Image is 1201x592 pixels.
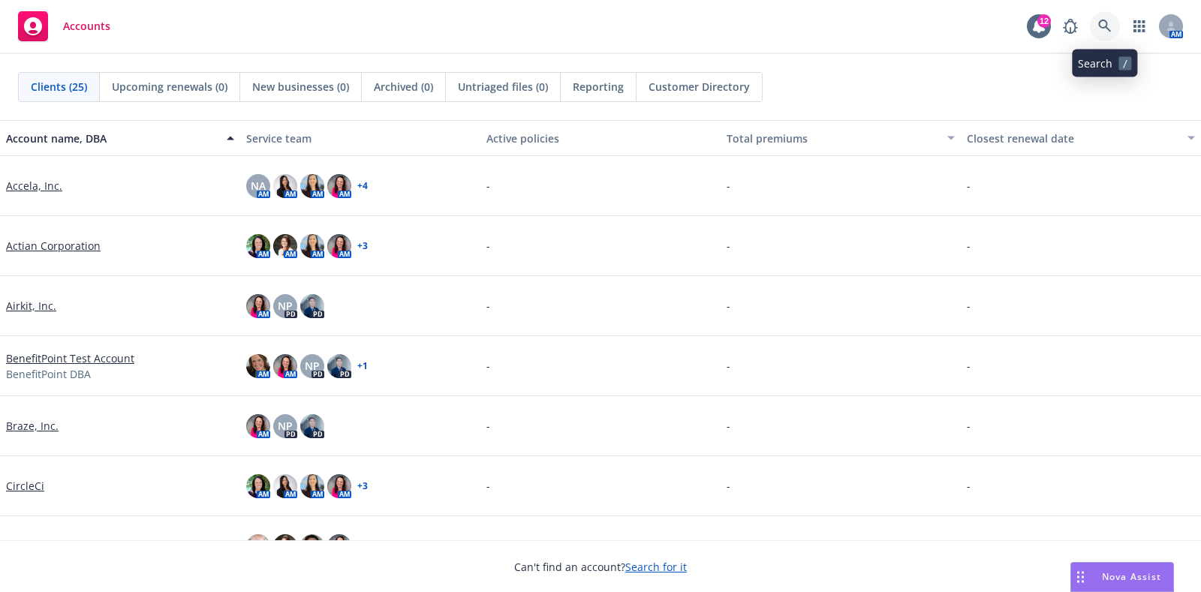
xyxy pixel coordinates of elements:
[252,79,349,95] span: New businesses (0)
[327,354,351,378] img: photo
[357,482,368,491] a: + 3
[300,174,324,198] img: photo
[721,120,961,156] button: Total premiums
[486,178,490,194] span: -
[251,178,266,194] span: NA
[6,131,218,146] div: Account name, DBA
[327,474,351,498] img: photo
[273,534,297,558] img: photo
[6,538,106,554] a: e.l.f. Cosmetics, Inc.
[967,298,971,314] span: -
[357,182,368,191] a: + 4
[374,79,433,95] span: Archived (0)
[967,418,971,434] span: -
[327,234,351,258] img: photo
[486,418,490,434] span: -
[31,79,87,95] span: Clients (25)
[6,366,91,382] span: BenefitPoint DBA
[246,294,270,318] img: photo
[649,79,750,95] span: Customer Directory
[486,358,490,374] span: -
[273,354,297,378] img: photo
[486,478,490,494] span: -
[300,294,324,318] img: photo
[12,5,116,47] a: Accounts
[727,418,730,434] span: -
[573,79,624,95] span: Reporting
[967,131,1178,146] div: Closest renewal date
[63,20,110,32] span: Accounts
[967,178,971,194] span: -
[1090,11,1120,41] a: Search
[278,418,293,434] span: NP
[967,478,971,494] span: -
[300,414,324,438] img: photo
[727,538,730,554] span: -
[625,560,687,574] a: Search for it
[357,362,368,371] a: + 1
[246,474,270,498] img: photo
[486,298,490,314] span: -
[6,418,59,434] a: Braze, Inc.
[6,178,62,194] a: Accela, Inc.
[967,538,971,554] span: -
[273,234,297,258] img: photo
[273,474,297,498] img: photo
[486,238,490,254] span: -
[727,178,730,194] span: -
[727,358,730,374] span: -
[246,414,270,438] img: photo
[327,534,351,558] img: photo
[240,120,480,156] button: Service team
[6,238,101,254] a: Actian Corporation
[727,478,730,494] span: -
[278,298,293,314] span: NP
[961,120,1201,156] button: Closest renewal date
[1102,570,1161,583] span: Nova Assist
[458,79,548,95] span: Untriaged files (0)
[246,131,474,146] div: Service team
[6,478,44,494] a: CircleCi
[300,534,324,558] img: photo
[480,120,721,156] button: Active policies
[967,238,971,254] span: -
[1124,11,1154,41] a: Switch app
[1055,11,1085,41] a: Report a Bug
[1037,14,1051,28] div: 12
[486,131,715,146] div: Active policies
[246,534,270,558] img: photo
[305,358,320,374] span: NP
[300,474,324,498] img: photo
[357,242,368,251] a: + 3
[514,559,687,575] span: Can't find an account?
[246,354,270,378] img: photo
[1071,563,1090,591] div: Drag to move
[6,350,134,366] a: BenefitPoint Test Account
[6,298,56,314] a: Airkit, Inc.
[246,234,270,258] img: photo
[300,234,324,258] img: photo
[486,538,490,554] span: -
[1070,562,1174,592] button: Nova Assist
[273,174,297,198] img: photo
[727,131,938,146] div: Total premiums
[967,358,971,374] span: -
[112,79,227,95] span: Upcoming renewals (0)
[727,298,730,314] span: -
[727,238,730,254] span: -
[327,174,351,198] img: photo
